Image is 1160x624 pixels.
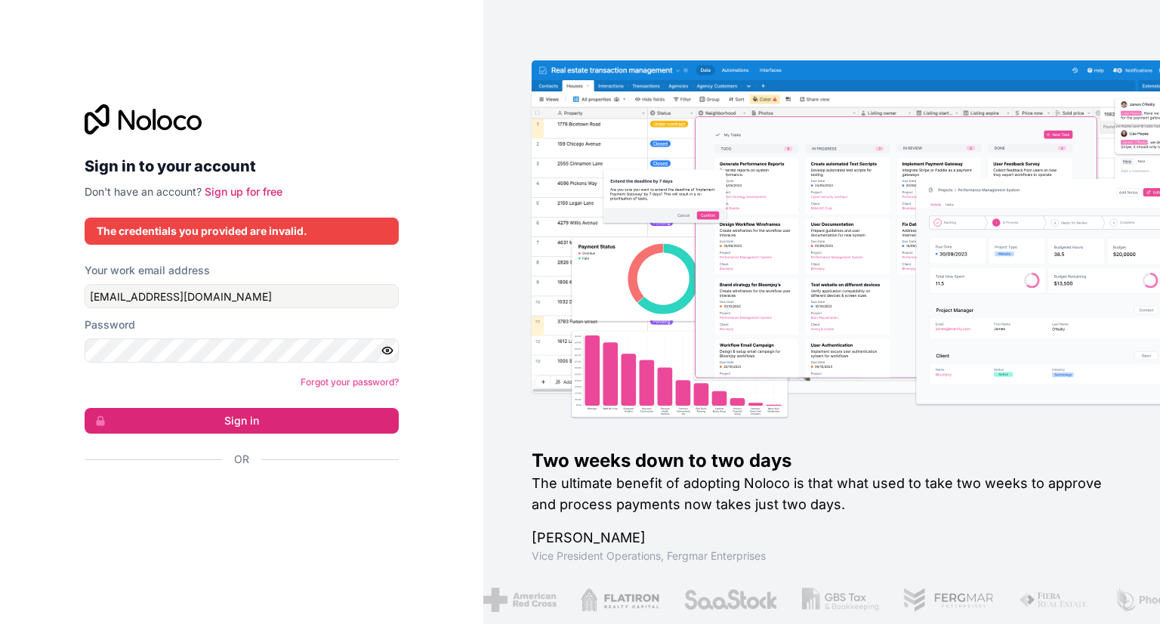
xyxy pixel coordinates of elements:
[580,588,659,612] img: /assets/flatiron-C8eUkumj.png
[532,449,1112,473] h1: Two weeks down to two days
[205,185,282,198] a: Sign up for free
[234,452,249,467] span: Or
[532,527,1112,548] h1: [PERSON_NAME]
[97,224,387,239] div: The credentials you provided are invalid.
[85,153,399,180] h2: Sign in to your account
[483,588,556,612] img: /assets/american-red-cross-BAupjrZR.png
[85,263,210,278] label: Your work email address
[532,548,1112,564] h1: Vice President Operations , Fergmar Enterprises
[85,408,399,434] button: Sign in
[85,338,399,363] input: Password
[1019,588,1090,612] img: /assets/fiera-fwj2N5v4.png
[85,284,399,308] input: Email address
[683,588,778,612] img: /assets/saastock-C6Zbiodz.png
[85,317,135,332] label: Password
[902,588,995,612] img: /assets/fergmar-CudnrXN5.png
[301,376,399,388] a: Forgot your password?
[77,483,394,517] iframe: Sign in with Google Button
[801,588,878,612] img: /assets/gbstax-C-GtDUiK.png
[85,185,202,198] span: Don't have an account?
[532,473,1112,515] h2: The ultimate benefit of adopting Noloco is that what used to take two weeks to approve and proces...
